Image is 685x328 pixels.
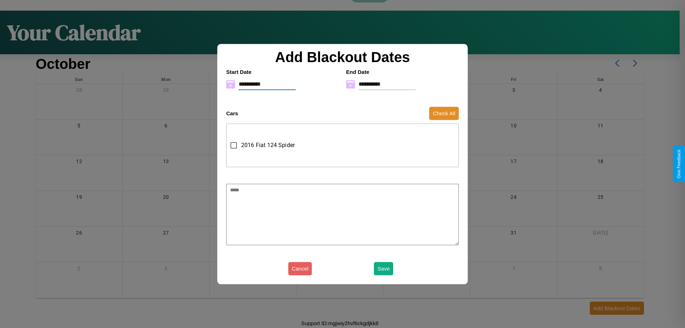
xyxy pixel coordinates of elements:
button: Check All [429,107,459,120]
h4: Start Date [226,69,339,75]
h4: Cars [226,110,238,116]
span: 2016 Fiat 124 Spider [241,141,295,150]
h2: Add Blackout Dates [223,49,462,65]
h4: End Date [346,69,459,75]
button: Cancel [288,262,312,275]
div: Give Feedback [676,150,681,178]
button: Save [374,262,393,275]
